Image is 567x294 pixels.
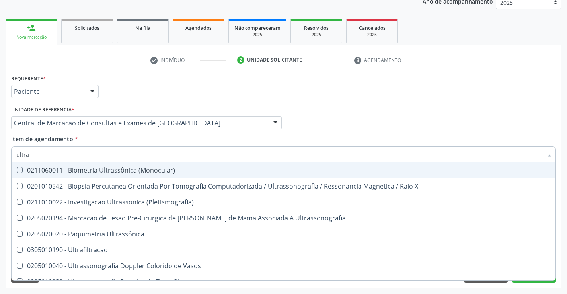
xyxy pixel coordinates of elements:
[75,25,99,31] span: Solicitados
[16,215,551,221] div: 0205020194 - Marcacao de Lesao Pre-Cirurgica de [PERSON_NAME] de Mama Associada A Ultrassonografia
[11,72,46,85] label: Requerente
[14,88,82,95] span: Paciente
[16,231,551,237] div: 0205020020 - Paquimetria Ultrassônica
[16,247,551,253] div: 0305010190 - Ultrafiltracao
[352,32,392,38] div: 2025
[16,167,551,173] div: 0211060011 - Biometria Ultrassônica (Monocular)
[11,104,74,116] label: Unidade de referência
[27,23,36,32] div: person_add
[16,199,551,205] div: 0211010022 - Investigacao Ultrassonica (Pletismografia)
[234,32,281,38] div: 2025
[16,183,551,189] div: 0201010542 - Biopsia Percutanea Orientada Por Tomografia Computadorizada / Ultrassonografia / Res...
[14,119,265,127] span: Central de Marcacao de Consultas e Exames de [GEOGRAPHIC_DATA]
[359,25,386,31] span: Cancelados
[185,25,212,31] span: Agendados
[16,263,551,269] div: 0205010040 - Ultrassonografia Doppler Colorido de Vasos
[296,32,336,38] div: 2025
[234,25,281,31] span: Não compareceram
[135,25,150,31] span: Na fila
[304,25,329,31] span: Resolvidos
[237,56,244,64] div: 2
[11,34,52,40] div: Nova marcação
[247,56,302,64] div: Unidade solicitante
[16,146,543,162] input: Buscar por procedimentos
[16,278,551,285] div: 0205010059 - Ultrassonografia Doppler de Fluxo Obstetrico
[11,135,73,143] span: Item de agendamento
